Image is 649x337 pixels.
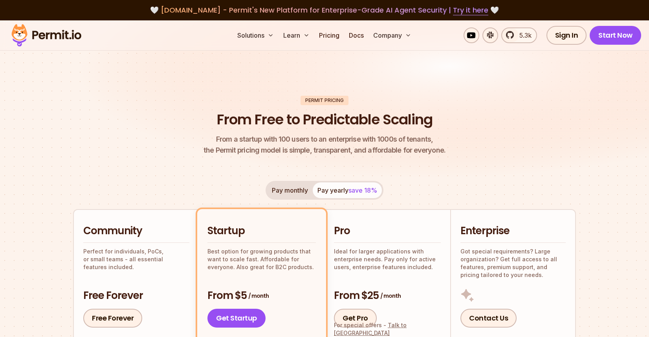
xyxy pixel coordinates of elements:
a: Get Pro [334,309,377,328]
a: Get Startup [207,309,266,328]
span: / month [248,292,269,300]
button: Solutions [234,27,277,43]
h2: Startup [207,224,316,238]
p: Best option for growing products that want to scale fast. Affordable for everyone. Also great for... [207,248,316,271]
button: Company [370,27,414,43]
h2: Pro [334,224,441,238]
p: Got special requirements? Large organization? Get full access to all features, premium support, a... [460,248,566,279]
a: Try it here [453,5,488,15]
h3: From $5 [207,289,316,303]
button: Learn [280,27,313,43]
p: the Permit pricing model is simple, transparent, and affordable for everyone. [203,134,445,156]
h2: Enterprise [460,224,566,238]
span: [DOMAIN_NAME] - Permit's New Platform for Enterprise-Grade AI Agent Security | [161,5,488,15]
button: Pay monthly [267,182,313,198]
a: Free Forever [83,309,142,328]
h3: Free Forever [83,289,189,303]
a: Contact Us [460,309,517,328]
a: Docs [346,27,367,43]
img: Permit logo [8,22,85,49]
span: From a startup with 100 users to an enterprise with 1000s of tenants, [203,134,445,145]
div: For special offers - [334,321,441,337]
div: Permit Pricing [301,96,348,105]
p: Ideal for larger applications with enterprise needs. Pay only for active users, enterprise featur... [334,248,441,271]
h2: Community [83,224,189,238]
a: Sign In [546,26,587,45]
h1: From Free to Predictable Scaling [217,110,433,129]
span: 5.3k [515,31,532,40]
a: Start Now [590,26,641,45]
div: 🤍 🤍 [19,5,630,16]
a: Pricing [316,27,343,43]
h3: From $25 [334,289,441,303]
a: 5.3k [501,27,537,43]
span: / month [380,292,401,300]
p: Perfect for individuals, PoCs, or small teams - all essential features included. [83,248,189,271]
